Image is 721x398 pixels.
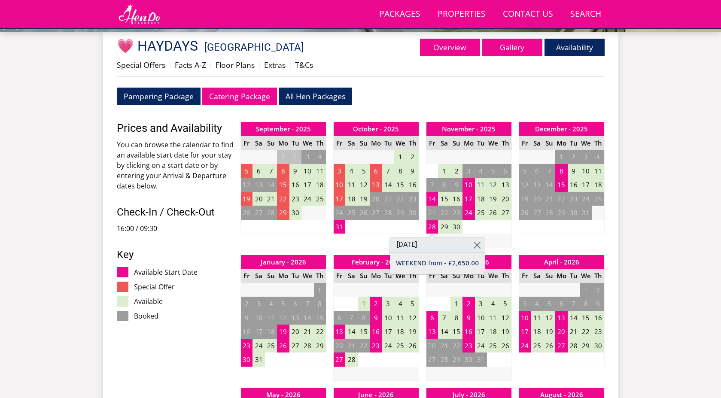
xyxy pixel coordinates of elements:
td: 11 [475,178,487,192]
td: 18 [265,325,277,339]
td: 10 [301,164,313,178]
td: 15 [555,178,567,192]
th: February - 2026 [333,255,419,269]
th: We [487,136,499,150]
th: Mo [462,136,475,150]
td: 15 [277,178,289,192]
th: Mo [370,269,382,283]
th: Th [592,269,604,283]
td: 2 [462,297,475,311]
td: 19 [519,192,531,206]
th: Fr [240,269,253,283]
td: 26 [240,206,253,220]
td: 3 [519,297,531,311]
th: Su [358,269,370,283]
td: 27 [370,206,382,220]
td: 12 [407,311,419,325]
td: 24 [462,206,475,220]
td: 9 [370,311,382,325]
a: Overview [420,39,480,56]
td: 6 [555,297,567,311]
td: 22 [438,206,450,220]
td: 8 [580,297,592,311]
td: 16 [240,325,253,339]
td: 11 [394,311,406,325]
a: Extras [264,60,286,70]
td: 6 [333,311,345,325]
td: 24 [333,206,345,220]
th: Su [265,136,277,150]
th: Th [499,136,511,150]
td: 10 [580,164,592,178]
th: Fr [519,136,531,150]
td: 21 [265,192,277,206]
td: 2 [450,164,462,178]
td: 2 [289,150,301,164]
th: Tu [568,269,580,283]
th: Sa [345,136,357,150]
td: 28 [382,206,394,220]
td: 23 [592,325,604,339]
th: Tu [475,136,487,150]
td: 14 [426,192,438,206]
th: Su [450,269,462,283]
dd: Available Start Date [134,267,233,277]
td: 23 [407,192,419,206]
th: Sa [531,269,543,283]
td: 29 [394,206,406,220]
td: 18 [314,178,326,192]
td: 17 [580,178,592,192]
td: 8 [438,178,450,192]
a: Packages [376,5,424,24]
th: Tu [568,136,580,150]
td: 8 [277,164,289,178]
td: 4 [592,150,604,164]
td: 28 [265,206,277,220]
td: 13 [499,178,511,192]
dd: Special Offer [134,282,233,292]
a: Catering Package [202,88,277,104]
td: 8 [314,297,326,311]
td: 4 [475,164,487,178]
td: 18 [487,325,499,339]
td: 5 [519,164,531,178]
th: Fr [333,269,345,283]
td: 26 [487,206,499,220]
td: 15 [394,178,406,192]
a: Special Offers [117,60,165,70]
td: 1 [358,297,370,311]
td: 12 [543,311,555,325]
th: Su [265,269,277,283]
td: 25 [314,192,326,206]
td: 28 [426,220,438,234]
th: Th [314,269,326,283]
td: 2 [592,283,604,297]
td: 6 [253,164,265,178]
td: 5 [407,297,419,311]
td: 16 [289,178,301,192]
th: We [580,136,592,150]
th: We [487,269,499,283]
td: 24 [580,192,592,206]
td: 14 [382,178,394,192]
th: Tu [382,269,394,283]
td: 6 [499,164,511,178]
td: 3 [475,297,487,311]
td: 19 [499,325,511,339]
td: 4 [531,297,543,311]
td: 14 [438,325,450,339]
a: Properties [434,5,489,24]
td: 29 [555,206,567,220]
td: 11 [487,311,499,325]
th: Sa [531,136,543,150]
td: 19 [487,192,499,206]
th: Fr [519,269,531,283]
td: 21 [301,325,313,339]
th: Fr [240,136,253,150]
td: 7 [345,311,357,325]
th: We [394,269,406,283]
td: 10 [462,178,475,192]
td: 8 [358,311,370,325]
th: Tu [475,269,487,283]
th: Mo [277,136,289,150]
